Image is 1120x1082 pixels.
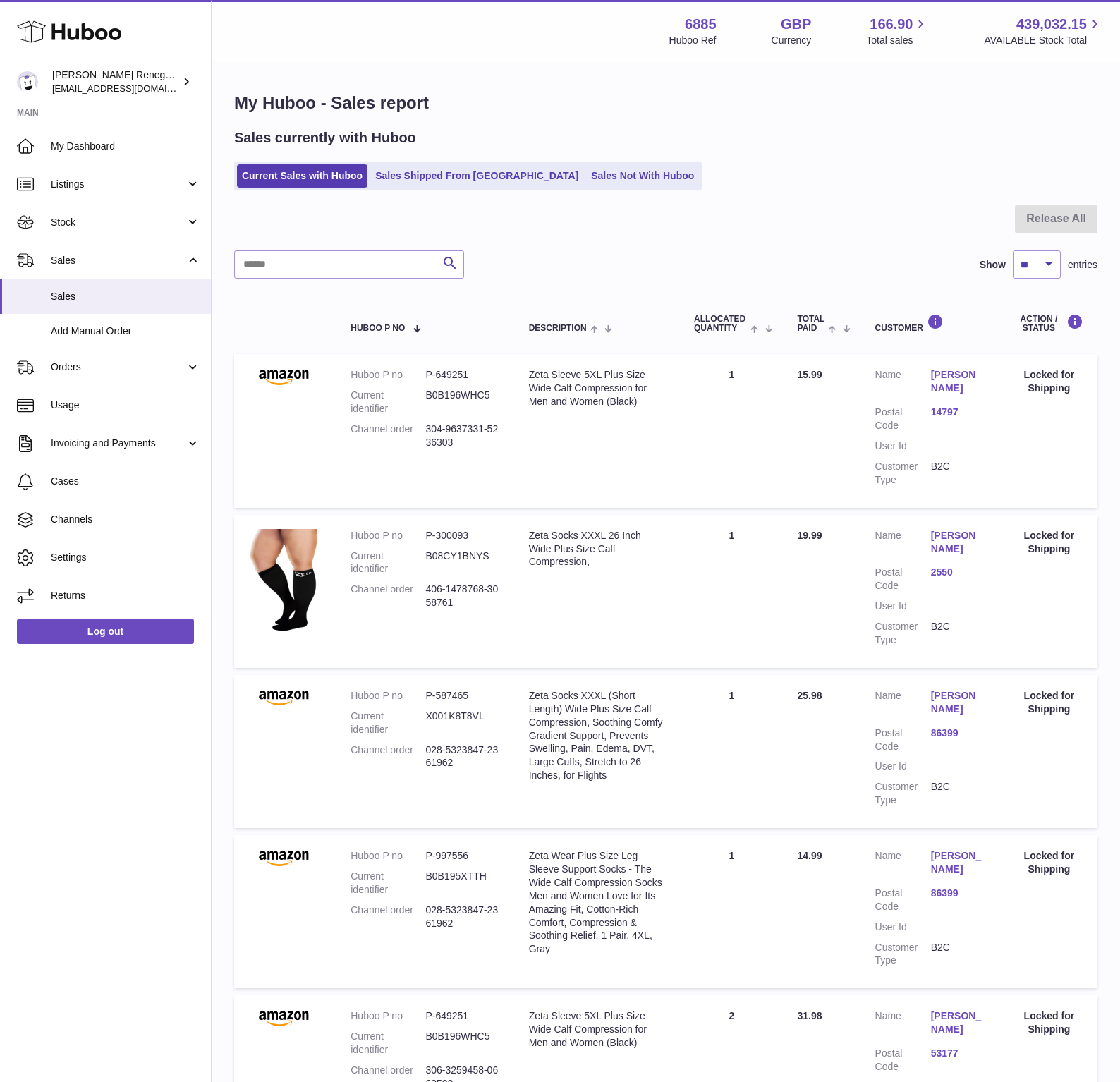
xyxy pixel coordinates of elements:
[798,1010,822,1021] span: 31.98
[51,589,200,602] span: Returns
[351,389,425,415] dt: Current identifier
[980,258,1006,272] label: Show
[425,1030,500,1057] dd: B0B196WHC5
[52,83,207,94] span: [EMAIL_ADDRESS][DOMAIN_NAME]
[1015,689,1083,716] div: Locked for Shipping
[370,164,583,188] a: Sales Shipped From [GEOGRAPHIC_DATA]
[669,34,717,47] div: Huboo Ref
[351,423,425,449] dt: Channel order
[931,566,987,579] a: 2550
[351,529,425,542] dt: Huboo P no
[51,437,185,450] span: Invoicing and Payments
[425,423,500,449] dd: 304-9637331-5236303
[425,710,500,736] dd: X001K8T8VL
[529,368,666,408] div: Zeta Sleeve 5XL Plus Size Wide Calf Compression for Men and Women (Black)
[51,360,185,374] span: Orders
[931,406,987,419] a: 14797
[1015,368,1083,395] div: Locked for Shipping
[237,164,367,188] a: Current Sales with Huboo
[875,314,987,333] div: Customer
[425,529,500,542] dd: P-300093
[529,849,666,956] div: Zeta Wear Plus Size Leg Sleeve Support Socks - The Wide Calf Compression Socks Men and Women Love...
[680,835,784,988] td: 1
[51,178,185,191] span: Listings
[248,689,319,706] img: amazon.png
[875,439,931,453] dt: User Id
[984,34,1103,47] span: AVAILABLE Stock Total
[680,515,784,668] td: 1
[931,849,987,876] a: [PERSON_NAME]
[694,315,747,333] span: ALLOCATED Quantity
[234,128,416,147] h2: Sales currently with Huboo
[685,15,717,34] strong: 6885
[875,689,931,719] dt: Name
[931,1047,987,1060] a: 53177
[52,68,179,95] div: [PERSON_NAME] Renegade Productions -UK account
[51,324,200,338] span: Add Manual Order
[51,140,200,153] span: My Dashboard
[798,690,822,701] span: 25.98
[425,549,500,576] dd: B08CY1BNYS
[781,15,811,34] strong: GBP
[931,460,987,487] dd: B2C
[1068,258,1097,272] span: entries
[425,583,500,609] dd: 406-1478768-3058761
[875,920,931,934] dt: User Id
[931,529,987,556] a: [PERSON_NAME]
[772,34,812,47] div: Currency
[875,600,931,613] dt: User Id
[1015,314,1083,333] div: Action / Status
[875,1009,931,1040] dt: Name
[351,743,425,770] dt: Channel order
[351,1030,425,1057] dt: Current identifier
[425,1009,500,1023] dd: P-649251
[931,727,987,740] a: 86399
[17,71,38,92] img: directordarren@gmail.com
[931,887,987,900] a: 86399
[875,727,931,753] dt: Postal Code
[798,369,822,380] span: 15.99
[931,1009,987,1036] a: [PERSON_NAME]
[351,689,425,703] dt: Huboo P no
[351,324,405,333] span: Huboo P no
[866,34,929,47] span: Total sales
[425,368,500,382] dd: P-649251
[931,941,987,968] dd: B2C
[875,780,931,807] dt: Customer Type
[51,216,185,229] span: Stock
[984,15,1103,47] a: 439,032.15 AVAILABLE Stock Total
[51,475,200,488] span: Cases
[931,780,987,807] dd: B2C
[875,460,931,487] dt: Customer Type
[1015,529,1083,556] div: Locked for Shipping
[425,849,500,863] dd: P-997556
[1016,15,1087,34] span: 439,032.15
[351,849,425,863] dt: Huboo P no
[351,368,425,382] dt: Huboo P no
[680,675,784,828] td: 1
[586,164,699,188] a: Sales Not With Huboo
[51,399,200,412] span: Usage
[351,904,425,930] dt: Channel order
[529,324,587,333] span: Description
[798,850,822,861] span: 14.99
[351,870,425,896] dt: Current identifier
[425,743,500,770] dd: 028-5323847-2361962
[1015,1009,1083,1036] div: Locked for Shipping
[351,549,425,576] dt: Current identifier
[351,710,425,736] dt: Current identifier
[875,529,931,559] dt: Name
[529,529,666,569] div: Zeta Socks XXXL 26 Inch Wide Plus Size Calf Compression,
[931,689,987,716] a: [PERSON_NAME]
[875,566,931,592] dt: Postal Code
[931,620,987,647] dd: B2C
[875,941,931,968] dt: Customer Type
[875,620,931,647] dt: Customer Type
[875,406,931,432] dt: Postal Code
[248,1009,319,1026] img: amazon.png
[51,551,200,564] span: Settings
[529,1009,666,1050] div: Zeta Sleeve 5XL Plus Size Wide Calf Compression for Men and Women (Black)
[798,315,825,333] span: Total paid
[866,15,929,47] a: 166.90 Total sales
[425,904,500,930] dd: 028-5323847-2361962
